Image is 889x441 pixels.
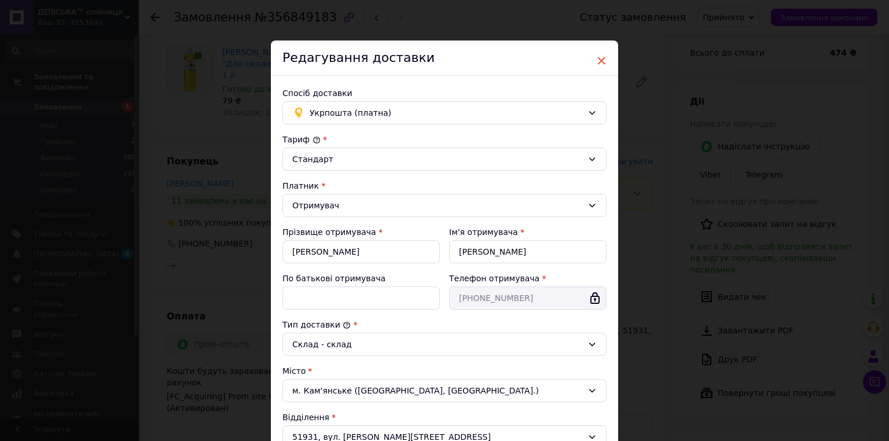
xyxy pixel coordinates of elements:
span: × [596,51,607,71]
div: Отримувач [292,199,583,212]
div: Спосіб доставки [282,87,607,99]
label: Прізвище отримувача [282,227,376,237]
div: Тариф [282,134,607,145]
div: Відділення [282,411,607,423]
div: Стандарт [292,153,583,166]
label: По батькові отримувача [282,274,385,283]
input: +380 [449,286,607,310]
div: Місто [282,365,607,377]
div: Платник [282,180,607,192]
div: Редагування доставки [271,41,618,76]
span: Укрпошта (платна) [310,106,583,119]
div: м. Кам'янське ([GEOGRAPHIC_DATA], [GEOGRAPHIC_DATA].) [282,379,607,402]
div: Склад - склад [292,338,583,351]
label: Телефон отримувача [449,274,539,283]
label: Ім'я отримувача [449,227,518,237]
div: Тип доставки [282,319,607,330]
